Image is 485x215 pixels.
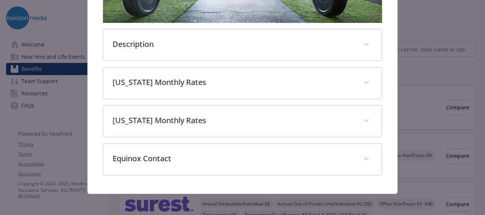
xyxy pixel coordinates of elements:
[112,39,354,50] p: Description
[112,115,354,126] p: [US_STATE] Monthly Rates
[103,106,382,137] div: [US_STATE] Monthly Rates
[112,153,354,164] p: Equinox Contact
[103,29,382,61] div: Description
[112,77,354,88] p: [US_STATE] Monthly Rates
[103,67,382,99] div: [US_STATE] Monthly Rates
[103,144,382,175] div: Equinox Contact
